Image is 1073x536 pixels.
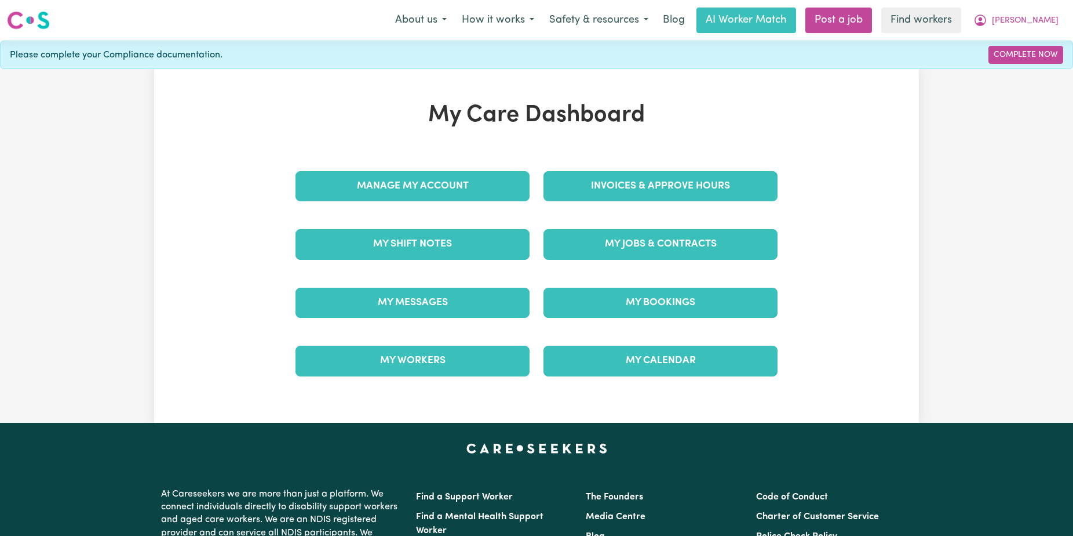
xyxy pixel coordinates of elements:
[543,171,778,201] a: Invoices & Approve Hours
[988,46,1063,64] a: Complete Now
[586,512,645,521] a: Media Centre
[295,346,530,376] a: My Workers
[466,444,607,453] a: Careseekers home page
[756,492,828,502] a: Code of Conduct
[7,7,50,34] a: Careseekers logo
[295,171,530,201] a: Manage My Account
[543,229,778,259] a: My Jobs & Contracts
[756,512,879,521] a: Charter of Customer Service
[416,512,543,535] a: Find a Mental Health Support Worker
[454,8,542,32] button: How it works
[696,8,796,33] a: AI Worker Match
[289,102,784,129] h1: My Care Dashboard
[1027,490,1064,527] iframe: Button to launch messaging window
[295,229,530,259] a: My Shift Notes
[543,346,778,376] a: My Calendar
[295,288,530,318] a: My Messages
[656,8,692,33] a: Blog
[881,8,961,33] a: Find workers
[805,8,872,33] a: Post a job
[992,15,1059,27] span: [PERSON_NAME]
[586,492,643,502] a: The Founders
[10,48,222,62] span: Please complete your Compliance documentation.
[543,288,778,318] a: My Bookings
[388,8,454,32] button: About us
[966,8,1066,32] button: My Account
[416,492,513,502] a: Find a Support Worker
[7,10,50,31] img: Careseekers logo
[542,8,656,32] button: Safety & resources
